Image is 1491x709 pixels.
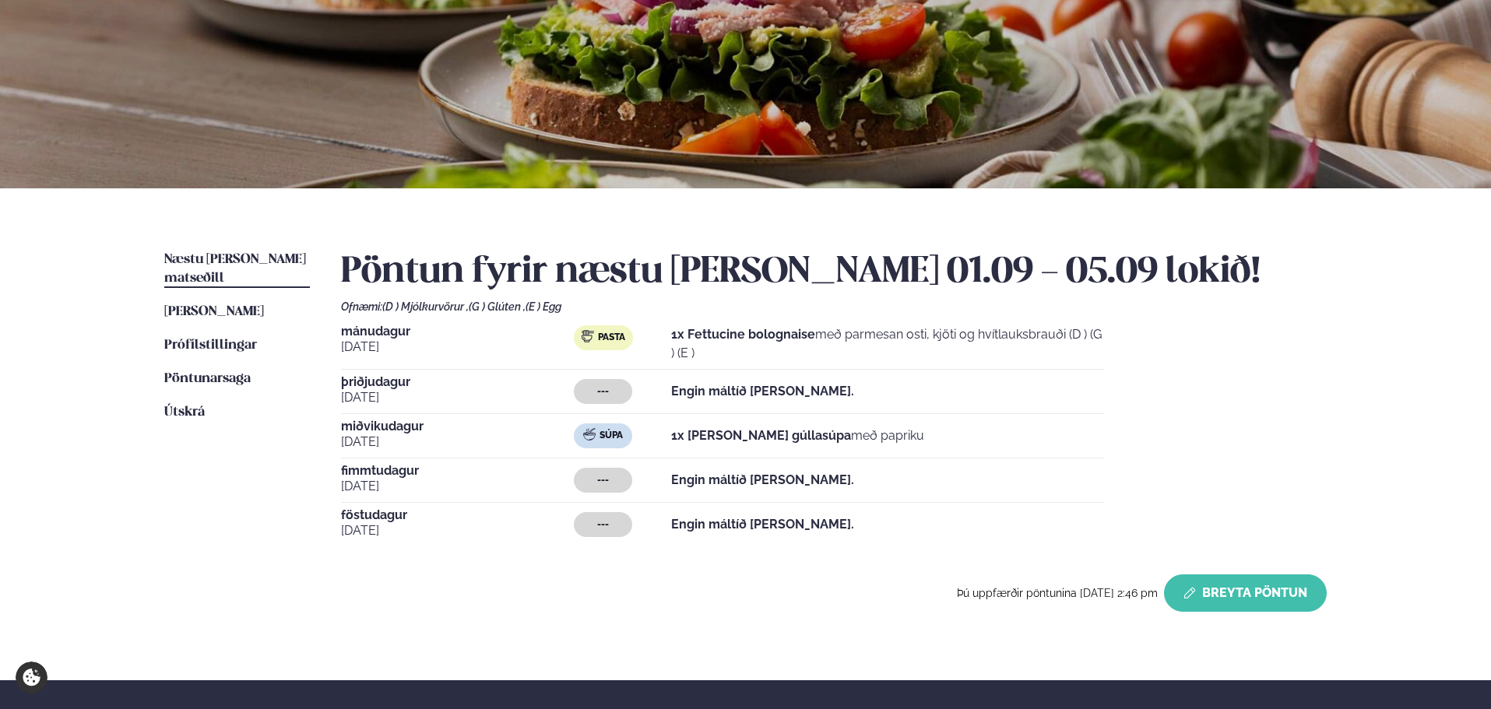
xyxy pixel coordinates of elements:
span: (G ) Glúten , [469,300,526,313]
img: soup.svg [583,428,596,440]
p: með parmesan osti, kjöti og hvítlauksbrauði (D ) (G ) (E ) [671,325,1104,363]
strong: 1x Fettucine bolognaise [671,327,815,342]
span: miðvikudagur [341,420,574,433]
p: með papriku [671,426,924,445]
span: [PERSON_NAME] [164,305,264,318]
span: fimmtudagur [341,465,574,477]
a: Útskrá [164,403,205,422]
a: Cookie settings [16,662,47,693]
span: Útskrá [164,405,205,419]
a: [PERSON_NAME] [164,303,264,321]
span: Prófílstillingar [164,339,257,352]
span: Pasta [598,332,625,344]
span: þriðjudagur [341,376,574,388]
span: [DATE] [341,521,574,540]
span: [DATE] [341,338,574,356]
span: (D ) Mjólkurvörur , [382,300,469,313]
span: --- [597,518,609,531]
span: Pöntunarsaga [164,372,251,385]
strong: Engin máltíð [PERSON_NAME]. [671,472,854,487]
span: --- [597,385,609,398]
strong: Engin máltíð [PERSON_NAME]. [671,517,854,532]
a: Pöntunarsaga [164,370,251,388]
div: Ofnæmi: [341,300,1327,313]
h2: Pöntun fyrir næstu [PERSON_NAME] 01.09 - 05.09 lokið! [341,251,1327,294]
span: --- [597,474,609,486]
a: Næstu [PERSON_NAME] matseðill [164,251,310,288]
strong: Engin máltíð [PERSON_NAME]. [671,384,854,398]
span: Súpa [600,430,623,442]
span: föstudagur [341,509,574,521]
button: Breyta Pöntun [1164,574,1327,612]
span: Næstu [PERSON_NAME] matseðill [164,253,306,285]
span: [DATE] [341,433,574,451]
span: mánudagur [341,325,574,338]
a: Prófílstillingar [164,336,257,355]
span: [DATE] [341,388,574,407]
span: (E ) Egg [526,300,561,313]
img: pasta.svg [582,330,594,342]
strong: 1x [PERSON_NAME] gúllasúpa [671,428,851,443]
span: Þú uppfærðir pöntunina [DATE] 2:46 pm [957,587,1158,599]
span: [DATE] [341,477,574,496]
